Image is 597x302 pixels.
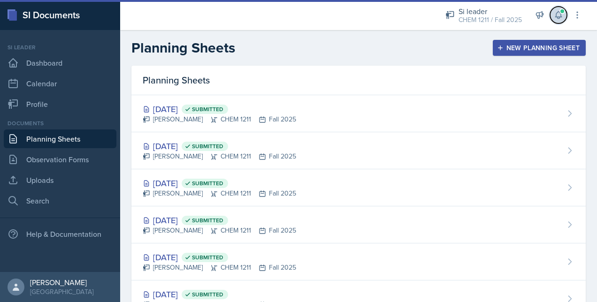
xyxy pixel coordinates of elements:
[131,95,586,132] a: [DATE] Submitted [PERSON_NAME]CHEM 1211Fall 2025
[4,119,116,128] div: Documents
[131,169,586,206] a: [DATE] Submitted [PERSON_NAME]CHEM 1211Fall 2025
[192,143,223,150] span: Submitted
[143,189,296,198] div: [PERSON_NAME] CHEM 1211 Fall 2025
[4,225,116,243] div: Help & Documentation
[459,6,522,17] div: Si leader
[4,74,116,93] a: Calendar
[4,53,116,72] a: Dashboard
[143,177,296,189] div: [DATE]
[131,132,586,169] a: [DATE] Submitted [PERSON_NAME]CHEM 1211Fall 2025
[143,103,296,115] div: [DATE]
[143,214,296,226] div: [DATE]
[4,191,116,210] a: Search
[192,217,223,224] span: Submitted
[30,287,93,296] div: [GEOGRAPHIC_DATA]
[143,251,296,264] div: [DATE]
[499,44,580,52] div: New Planning Sheet
[192,254,223,261] span: Submitted
[143,226,296,235] div: [PERSON_NAME] CHEM 1211 Fall 2025
[192,180,223,187] span: Submitted
[4,43,116,52] div: Si leader
[4,95,116,113] a: Profile
[143,140,296,152] div: [DATE]
[131,206,586,243] a: [DATE] Submitted [PERSON_NAME]CHEM 1211Fall 2025
[143,114,296,124] div: [PERSON_NAME] CHEM 1211 Fall 2025
[131,66,586,95] div: Planning Sheets
[192,291,223,298] span: Submitted
[4,150,116,169] a: Observation Forms
[493,40,586,56] button: New Planning Sheet
[192,106,223,113] span: Submitted
[143,288,296,301] div: [DATE]
[30,278,93,287] div: [PERSON_NAME]
[4,171,116,189] a: Uploads
[143,151,296,161] div: [PERSON_NAME] CHEM 1211 Fall 2025
[131,243,586,280] a: [DATE] Submitted [PERSON_NAME]CHEM 1211Fall 2025
[143,263,296,272] div: [PERSON_NAME] CHEM 1211 Fall 2025
[131,39,235,56] h2: Planning Sheets
[459,15,522,25] div: CHEM 1211 / Fall 2025
[4,129,116,148] a: Planning Sheets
